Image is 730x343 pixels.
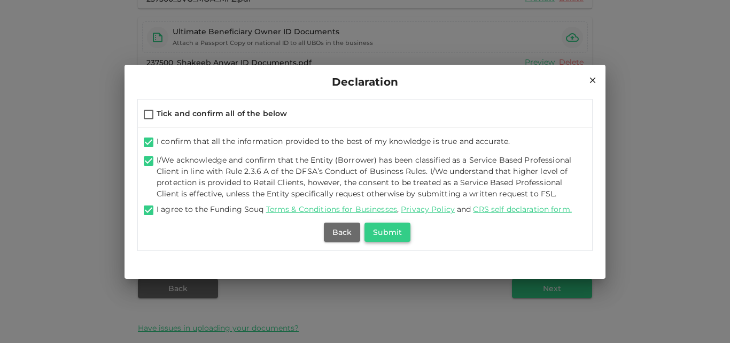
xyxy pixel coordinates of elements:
[157,155,571,199] span: I/We acknowledge and confirm that the Entity (Borrower) has been classified as a Service Based Pr...
[473,204,571,214] a: CRS self declaration form.
[401,204,455,214] a: Privacy Policy
[157,136,510,146] span: I confirm that all the information provided to the best of my knowledge is true and accurate.
[332,73,398,90] span: Declaration
[157,109,287,118] span: Tick and confirm all of the below
[364,223,410,242] button: Submit
[157,204,574,214] span: I agree to the Funding Souq , and
[266,204,397,214] a: Terms & Conditions for Businesses
[324,223,360,242] button: Back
